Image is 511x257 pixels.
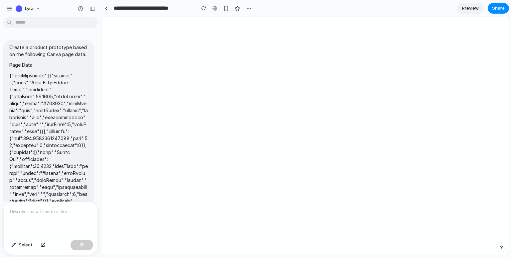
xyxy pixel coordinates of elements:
a: Preview [457,3,484,14]
p: Page Data: [9,61,88,68]
button: Select [8,240,36,250]
span: Select [19,242,33,248]
p: Create a product prototype based on the following Canva page data. [9,44,88,58]
span: Preview [462,5,479,12]
span: Lyra [25,5,34,12]
button: Lyra [13,3,44,14]
span: Share [492,5,505,12]
button: Share [488,3,509,14]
